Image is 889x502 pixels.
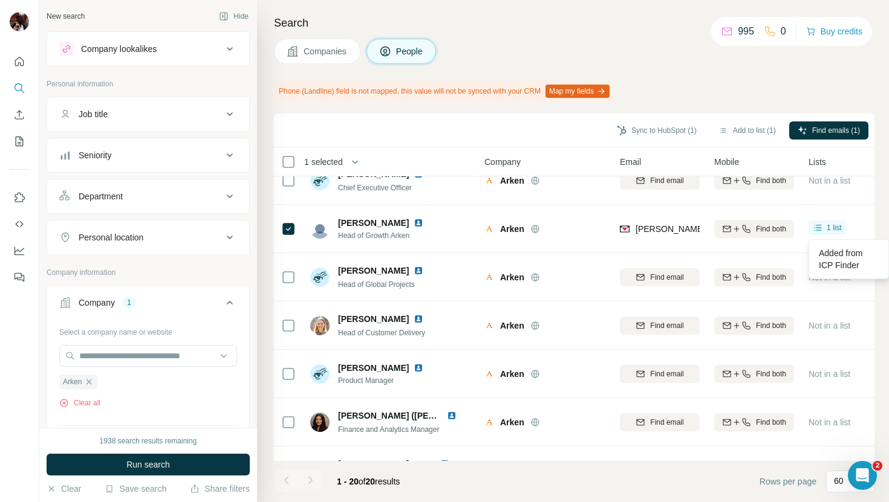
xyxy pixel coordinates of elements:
[310,219,330,239] img: Avatar
[59,322,237,338] div: Select a company name or website
[756,368,786,379] span: Find both
[650,175,683,186] span: Find email
[338,217,409,229] span: [PERSON_NAME]
[79,297,115,309] div: Company
[338,184,412,192] span: Chief Executive Officer
[484,369,494,379] img: Logo of Arken
[338,458,435,470] span: [PERSON_NAME] FCCA
[484,176,494,185] img: Logo of Arken
[608,121,705,140] button: Sync to HubSpot (1)
[812,125,860,136] span: Find emails (1)
[756,272,786,283] span: Find both
[714,220,794,238] button: Find both
[809,272,850,282] span: Not in a list
[760,475,816,488] span: Rows per page
[47,483,81,495] button: Clear
[10,187,29,208] button: Use Surfe on LinkedIn
[10,130,29,152] button: My lists
[620,223,630,235] img: provider findymail logo
[756,417,786,428] span: Find both
[827,222,842,233] span: 1 list
[10,77,29,99] button: Search
[47,288,249,322] button: Company1
[809,321,850,330] span: Not in a list
[338,411,561,420] span: [PERSON_NAME] ([PERSON_NAME]) [PERSON_NAME]
[440,459,449,469] img: LinkedIn logo
[338,362,409,374] span: [PERSON_NAME]
[304,45,348,57] span: Companies
[359,477,366,486] span: of
[79,190,123,202] div: Department
[414,266,423,275] img: LinkedIn logo
[310,364,330,384] img: Avatar
[447,411,457,420] img: LinkedIn logo
[47,454,250,475] button: Run search
[500,416,524,428] span: Arken
[10,213,29,235] button: Use Surfe API
[47,267,250,278] p: Company information
[47,223,249,252] button: Personal location
[714,365,794,383] button: Find both
[500,175,524,187] span: Arken
[809,176,850,185] span: Not in a list
[59,397,100,408] button: Clear all
[500,368,524,380] span: Arken
[190,483,250,495] button: Share filters
[47,141,249,170] button: Seniority
[47,11,85,22] div: New search
[274,14,874,31] h4: Search
[10,240,29,262] button: Dashboard
[210,7,257,25] button: Hide
[834,475,844,487] p: 60
[714,317,794,335] button: Find both
[338,329,425,337] span: Head of Customer Delivery
[714,172,794,190] button: Find both
[366,477,376,486] span: 20
[484,417,494,427] img: Logo of Arken
[484,156,521,168] span: Company
[789,121,868,140] button: Find emails (1)
[10,51,29,72] button: Quick start
[310,316,330,335] img: Avatar
[47,34,249,63] button: Company lookalikes
[47,182,249,211] button: Department
[620,268,700,286] button: Find email
[310,461,330,480] img: Avatar
[781,24,786,39] p: 0
[756,224,786,234] span: Find both
[545,85,610,98] button: Map my fields
[396,45,424,57] span: People
[310,413,330,432] img: Avatar
[710,121,784,140] button: Add to list (1)
[414,363,423,373] img: LinkedIn logo
[338,425,439,434] span: Finance and Analytics Manager
[79,231,143,243] div: Personal location
[338,375,438,386] span: Product Manager
[848,461,877,490] iframe: Intercom live chat
[47,100,249,129] button: Job title
[500,320,524,332] span: Arken
[414,218,423,228] img: LinkedIn logo
[620,172,700,190] button: Find email
[500,223,524,235] span: Arken
[47,79,250,89] p: Personal information
[310,268,330,287] img: Avatar
[338,313,409,325] span: [PERSON_NAME]
[636,224,848,234] span: [PERSON_NAME][EMAIL_ADDRESS][DOMAIN_NAME]
[484,272,494,282] img: Logo of Arken
[337,477,359,486] span: 1 - 20
[650,368,683,379] span: Find email
[873,461,882,471] span: 2
[714,413,794,431] button: Find both
[809,156,826,168] span: Lists
[809,369,850,379] span: Not in a list
[100,436,197,446] div: 1938 search results remaining
[122,297,136,308] div: 1
[414,314,423,324] img: LinkedIn logo
[105,483,166,495] button: Save search
[10,12,29,31] img: Avatar
[650,417,683,428] span: Find email
[500,271,524,283] span: Arken
[738,24,754,39] p: 995
[756,320,786,331] span: Find both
